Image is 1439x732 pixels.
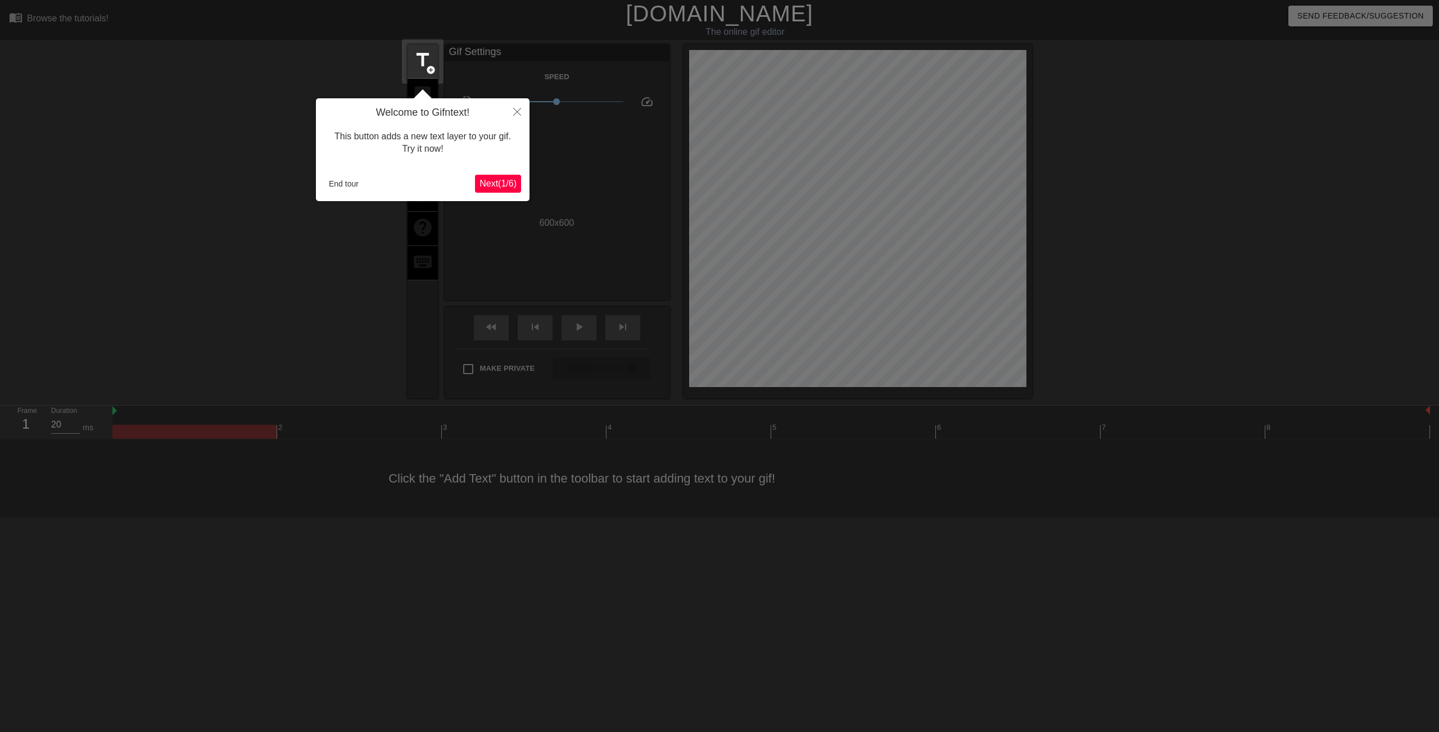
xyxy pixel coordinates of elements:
button: Next [475,175,521,193]
span: Next ( 1 / 6 ) [479,179,517,188]
div: This button adds a new text layer to your gif. Try it now! [324,119,521,167]
button: Close [505,98,530,124]
h4: Welcome to Gifntext! [324,107,521,119]
button: End tour [324,175,363,192]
